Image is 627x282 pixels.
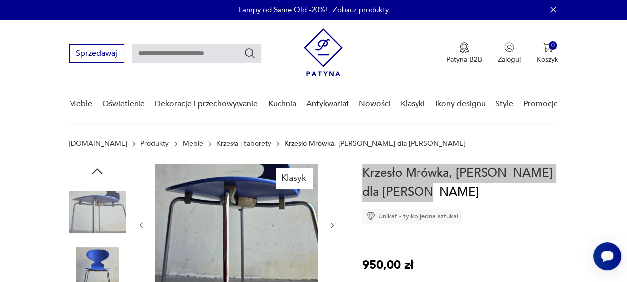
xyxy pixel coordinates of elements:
a: Produkty [140,140,169,148]
img: Ikona diamentu [366,212,375,221]
a: Promocje [523,85,558,123]
img: Ikona koszyka [543,42,553,52]
div: Unikat - tylko jedna sztuka! [362,209,463,224]
a: Klasyki [401,85,425,123]
a: [DOMAIN_NAME] [69,140,127,148]
img: Zdjęcie produktu Krzesło Mrówka, A. Jacobsen dla F. Hansen [69,184,126,240]
a: Ikony designu [435,85,486,123]
p: Zaloguj [498,55,521,64]
a: Ikona medaluPatyna B2B [446,42,482,64]
button: Patyna B2B [446,42,482,64]
a: Nowości [359,85,391,123]
img: Patyna - sklep z meblami i dekoracjami vintage [304,28,343,76]
a: Zobacz produkty [333,5,389,15]
img: Ikona medalu [459,42,469,53]
a: Kuchnia [268,85,296,123]
button: Sprzedawaj [69,44,124,63]
a: Meble [69,85,92,123]
a: Meble [183,140,203,148]
p: 950,00 zł [362,256,413,275]
p: Koszyk [537,55,558,64]
a: Oświetlenie [102,85,145,123]
iframe: Smartsupp widget button [593,242,621,270]
a: Sprzedawaj [69,51,124,58]
a: Krzesła i taborety [216,140,271,148]
a: Dekoracje i przechowywanie [155,85,258,123]
p: Krzesło Mrówka, [PERSON_NAME] dla [PERSON_NAME] [284,140,466,148]
div: Klasyk [276,168,312,189]
h1: Krzesło Mrówka, [PERSON_NAME] dla [PERSON_NAME] [362,164,558,202]
p: Patyna B2B [446,55,482,64]
p: Lampy od Same Old -20%! [238,5,328,15]
a: Style [495,85,513,123]
a: Antykwariat [306,85,349,123]
img: Ikonka użytkownika [504,42,514,52]
button: 0Koszyk [537,42,558,64]
div: 0 [549,41,557,50]
button: Szukaj [244,47,256,59]
button: Zaloguj [498,42,521,64]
